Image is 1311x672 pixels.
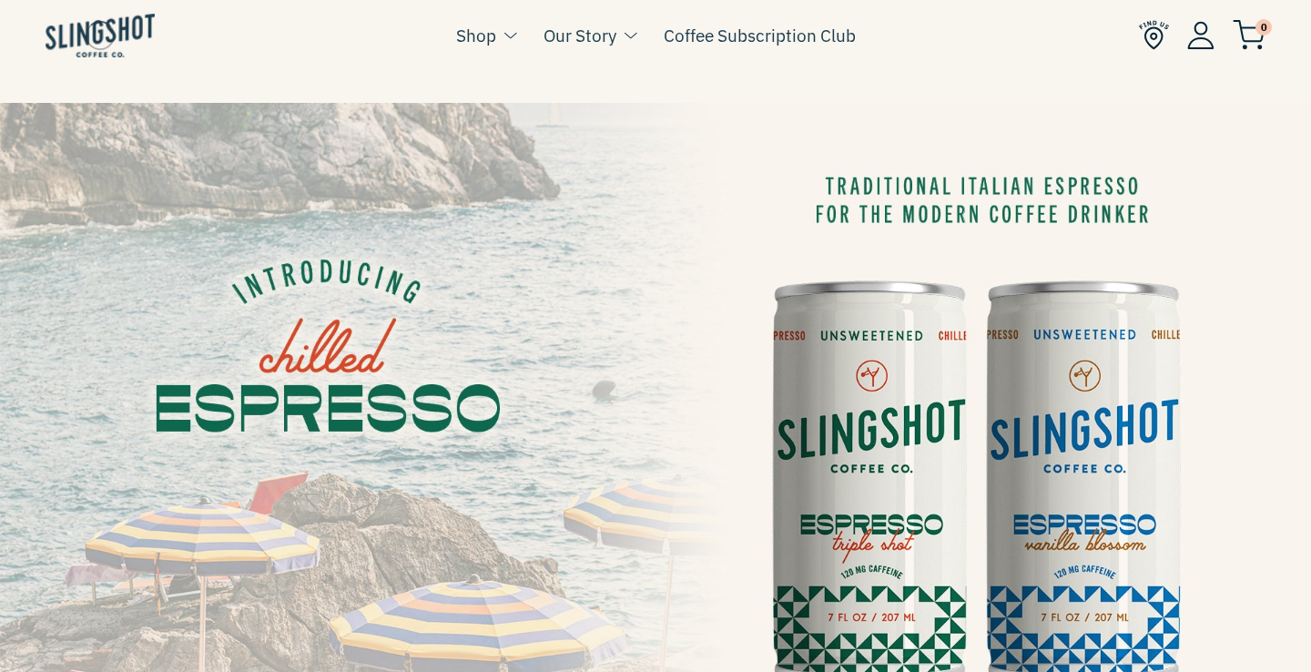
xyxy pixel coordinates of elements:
img: Find Us [1139,20,1169,50]
img: cart [1233,20,1265,50]
a: 0 [1233,24,1265,46]
span: 0 [1255,19,1272,36]
a: Shop [456,22,496,49]
img: Account [1187,21,1214,49]
a: Coffee Subscription Club [664,22,856,49]
a: Our Story [544,22,616,49]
